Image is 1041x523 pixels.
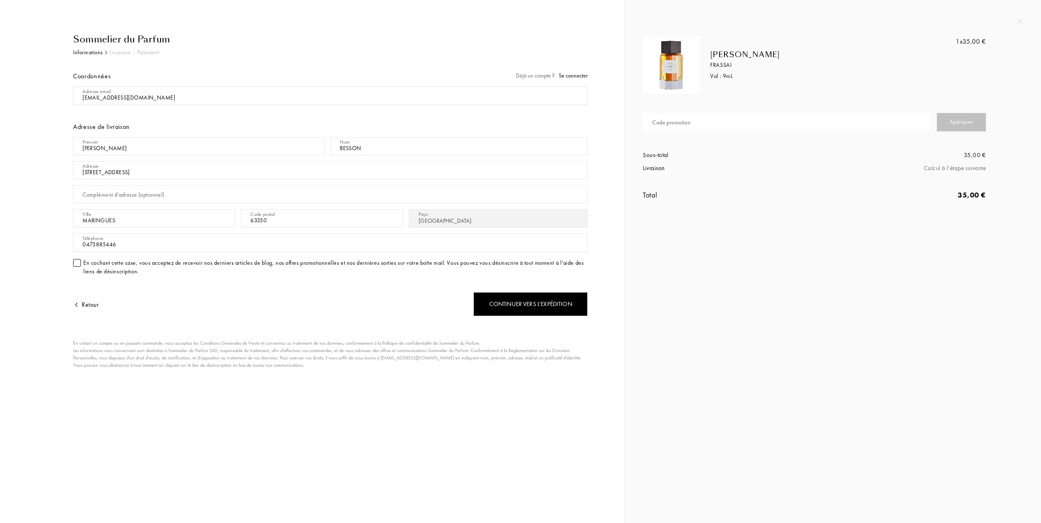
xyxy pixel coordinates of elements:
span: 1x [956,37,963,46]
div: Nom [340,138,350,146]
div: Code postal [250,211,275,218]
div: Coordonnées [73,71,111,81]
div: Sommelier du Parfum [73,33,588,46]
div: Ville [82,211,91,218]
div: Informations [73,48,103,57]
div: Appliquer [937,113,986,131]
div: Livraison [643,164,814,173]
div: Déjà un compte ? [516,71,588,80]
div: Adresse [82,162,99,170]
div: [PERSON_NAME] [710,50,929,59]
span: Se connecter [559,72,588,79]
div: Téléphone [82,235,103,242]
div: Frassai [710,61,929,69]
div: Calcul à l’étape suivante [814,164,986,173]
div: Adresse email [82,88,111,95]
img: arrow.png [73,301,80,308]
div: Retour [73,300,99,310]
div: 35,00 € [814,189,986,200]
div: Complément d’adresse (optionnel) [82,191,164,199]
div: Continuer vers l’expédition [473,292,588,316]
div: 35,00 € [956,37,986,47]
div: Paiement [137,48,159,57]
img: arr_grey.svg [133,51,135,55]
div: En cochant cette case, vous acceptez de recevoir nos derniers articles de blog, nos offres promot... [83,259,588,276]
div: Total [643,189,814,200]
div: Livraison [109,48,131,57]
div: Prénom [82,138,98,146]
div: Sous-total [643,151,814,160]
div: Code promotion [652,118,691,127]
div: 35,00 € [814,151,986,160]
img: arr_black.svg [105,51,107,55]
div: Pays [419,211,428,218]
div: Vol : 9 mL [710,72,929,80]
div: Adresse de livraison [73,122,588,132]
div: En créant un compte ou en passant commande, vous acceptez les Conditions Générales de Vente et co... [73,339,584,369]
img: quit_onboard.svg [1017,18,1023,24]
img: CU8WBH9BMU.png [645,39,698,92]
